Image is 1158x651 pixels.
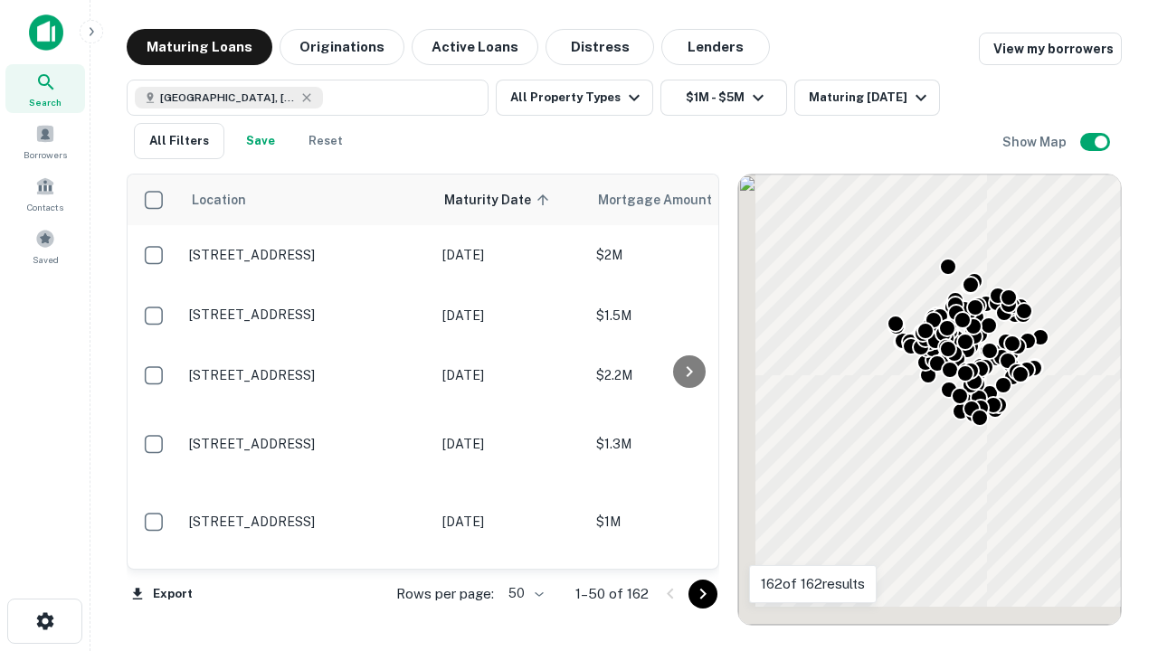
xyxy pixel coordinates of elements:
a: Search [5,64,85,113]
p: Rows per page: [396,583,494,605]
img: capitalize-icon.png [29,14,63,51]
button: Active Loans [412,29,538,65]
p: $1.3M [596,434,777,454]
span: Saved [33,252,59,267]
button: Lenders [661,29,770,65]
p: [STREET_ADDRESS] [189,514,424,530]
a: Saved [5,222,85,270]
a: View my borrowers [979,33,1122,65]
button: Reset [297,123,355,159]
span: Contacts [27,200,63,214]
p: [DATE] [442,434,578,454]
button: [GEOGRAPHIC_DATA], [GEOGRAPHIC_DATA], [GEOGRAPHIC_DATA] [127,80,489,116]
p: [DATE] [442,245,578,265]
div: 50 [501,580,546,607]
button: $1M - $5M [660,80,787,116]
p: $2.2M [596,365,777,385]
button: Distress [546,29,654,65]
span: [GEOGRAPHIC_DATA], [GEOGRAPHIC_DATA], [GEOGRAPHIC_DATA] [160,90,296,106]
span: Search [29,95,62,109]
span: Mortgage Amount [598,189,736,211]
button: Originations [280,29,404,65]
p: [STREET_ADDRESS] [189,307,424,323]
button: All Property Types [496,80,653,116]
p: [STREET_ADDRESS] [189,367,424,383]
a: Contacts [5,169,85,218]
p: 1–50 of 162 [575,583,649,605]
iframe: Chat Widget [1068,506,1158,593]
div: Maturing [DATE] [809,87,932,108]
button: Save your search to get updates of matches that match your search criteria. [232,123,289,159]
h6: Show Map [1002,132,1069,152]
span: Borrowers [24,147,67,162]
th: Maturity Date [433,175,587,225]
button: Maturing [DATE] [794,80,940,116]
button: Export [127,580,197,608]
p: [DATE] [442,306,578,325]
th: Location [180,175,433,225]
button: Go to next page [688,580,717,609]
a: Borrowers [5,117,85,165]
span: Maturity Date [444,189,555,211]
p: [STREET_ADDRESS] [189,436,424,452]
p: [STREET_ADDRESS] [189,247,424,263]
button: All Filters [134,123,224,159]
p: [DATE] [442,365,578,385]
div: 0 0 [738,175,1121,625]
button: Maturing Loans [127,29,272,65]
p: [DATE] [442,512,578,532]
p: 162 of 162 results [761,573,865,595]
p: $1.5M [596,306,777,325]
th: Mortgage Amount [587,175,786,225]
p: $1M [596,512,777,532]
p: $2M [596,245,777,265]
span: Location [191,189,246,211]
